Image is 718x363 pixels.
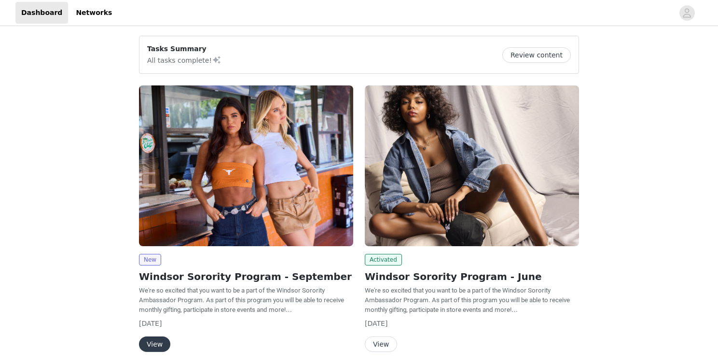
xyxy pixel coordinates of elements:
img: Windsor [139,85,353,246]
button: View [365,336,397,352]
span: [DATE] [139,320,162,327]
p: Tasks Summary [147,44,221,54]
span: We're so excited that you want to be a part of the Windsor Sorority Ambassador Program. As part o... [365,287,570,313]
button: Review content [502,47,571,63]
span: Activated [365,254,402,265]
a: Networks [70,2,118,24]
h2: Windsor Sorority Program - June [365,269,579,284]
a: View [139,341,170,348]
span: We're so excited that you want to be a part of the Windsor Sorority Ambassador Program. As part o... [139,287,344,313]
span: New [139,254,161,265]
img: Windsor [365,85,579,246]
a: Dashboard [15,2,68,24]
span: [DATE] [365,320,387,327]
h2: Windsor Sorority Program - September [139,269,353,284]
a: View [365,341,397,348]
p: All tasks complete! [147,54,221,66]
div: avatar [682,5,691,21]
button: View [139,336,170,352]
